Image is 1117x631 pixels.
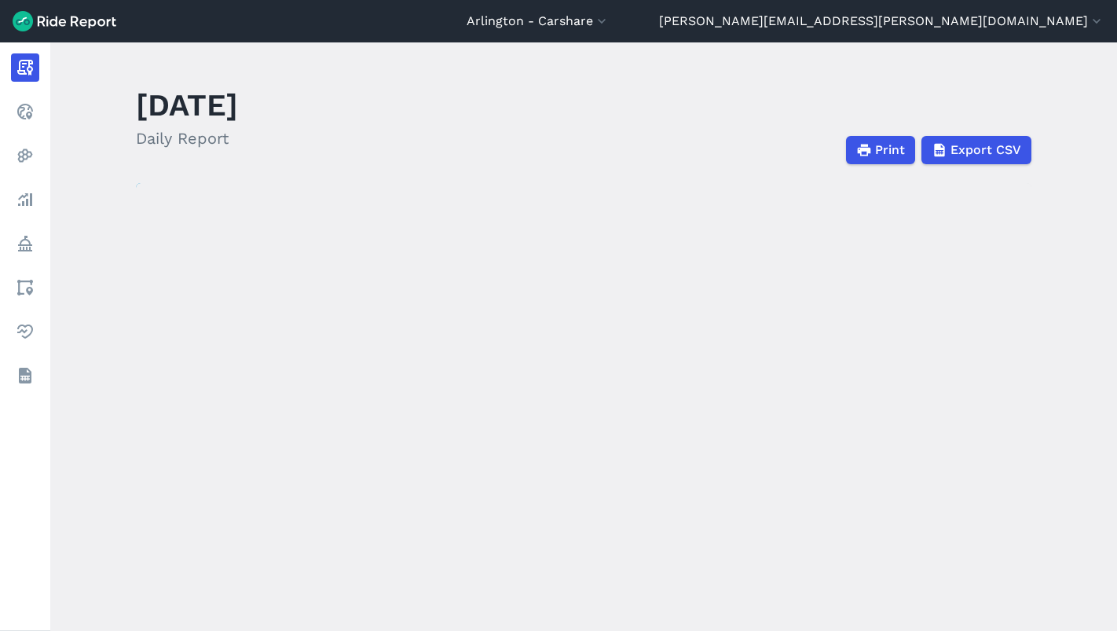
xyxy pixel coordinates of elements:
a: Datasets [11,361,39,390]
a: Health [11,317,39,346]
a: Report [11,53,39,82]
h1: [DATE] [136,83,238,127]
h2: Daily Report [136,127,238,150]
a: Areas [11,273,39,302]
a: Realtime [11,97,39,126]
a: Policy [11,229,39,258]
button: Export CSV [921,136,1031,164]
span: Print [875,141,905,160]
a: Analyze [11,185,39,214]
button: Arlington - Carshare [467,12,610,31]
img: Ride Report [13,11,116,31]
a: Heatmaps [11,141,39,170]
span: Export CSV [950,141,1021,160]
button: [PERSON_NAME][EMAIL_ADDRESS][PERSON_NAME][DOMAIN_NAME] [659,12,1104,31]
button: Print [846,136,915,164]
